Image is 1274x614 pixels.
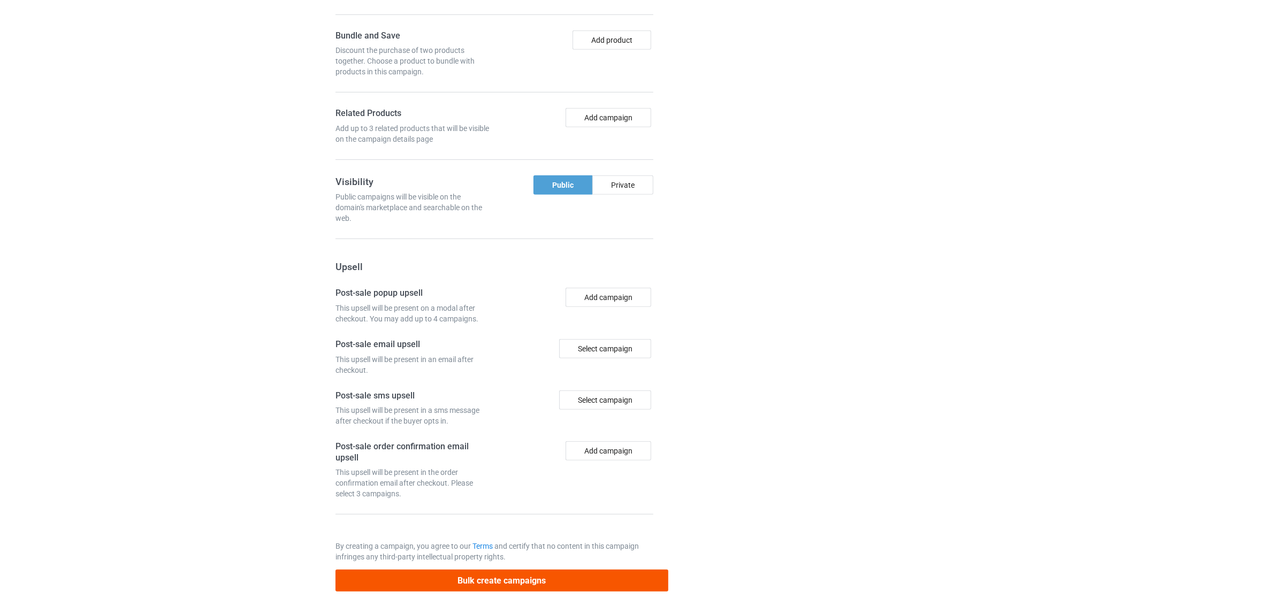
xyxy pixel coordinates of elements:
div: Add up to 3 related products that will be visible on the campaign details page [335,123,491,144]
div: This upsell will be present on a modal after checkout. You may add up to 4 campaigns. [335,303,491,324]
button: Add campaign [566,288,651,307]
div: Private [592,175,653,195]
div: This upsell will be present in an email after checkout. [335,354,491,375]
div: Select campaign [559,339,651,358]
h4: Related Products [335,108,491,119]
div: This upsell will be present in the order confirmation email after checkout. Please select 3 campa... [335,467,491,499]
button: Add product [573,30,651,50]
a: Terms [472,542,493,550]
h4: Bundle and Save [335,30,491,42]
h4: Post-sale order confirmation email upsell [335,441,491,463]
div: Select campaign [559,390,651,410]
p: By creating a campaign, you agree to our and certify that no content in this campaign infringes a... [335,541,653,562]
h4: Post-sale popup upsell [335,288,491,299]
div: Discount the purchase of two products together. Choose a product to bundle with products in this ... [335,45,491,77]
h4: Post-sale sms upsell [335,390,491,402]
button: Bulk create campaigns [335,570,668,592]
button: Add campaign [566,108,651,127]
h3: Upsell [335,260,653,273]
div: Public [533,175,592,195]
h4: Post-sale email upsell [335,339,491,350]
div: This upsell will be present in a sms message after checkout if the buyer opts in. [335,405,491,426]
button: Add campaign [566,441,651,461]
div: Public campaigns will be visible on the domain's marketplace and searchable on the web. [335,191,491,224]
h3: Visibility [335,175,491,188]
